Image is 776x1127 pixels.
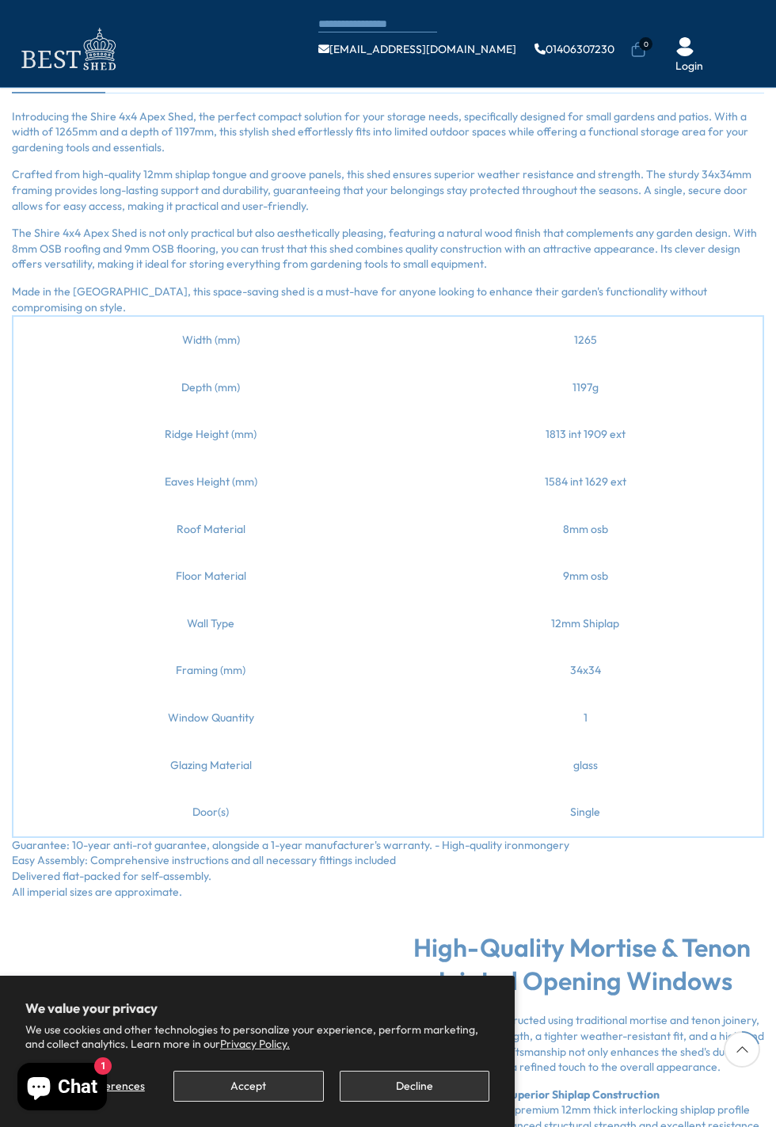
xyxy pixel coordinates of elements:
[400,931,764,997] h2: High-Quality Mortise & Tenon Jointed Opening Windows
[13,742,408,790] td: Glazing Material
[12,853,764,869] li: Easy Assembly: Comprehensive instructions and all necessary fittings included
[13,695,408,742] td: Window Quantity
[408,506,763,554] td: 8mm osb
[12,59,105,93] a: Description
[25,1022,489,1051] p: We use cookies and other technologies to personalize your experience, perform marketing, and coll...
[272,59,442,93] a: Shipping & Payments
[13,364,408,412] td: Depth (mm)
[12,885,764,900] li: All imperial sizes are approximate.
[408,695,763,742] td: 1
[408,459,763,506] td: 1584 int 1629 ext
[630,42,646,58] a: 0
[12,869,764,885] li: Delivered flat-packed for self-assembly.
[13,506,408,554] td: Roof Material
[13,647,408,695] td: Framing (mm)
[675,59,703,74] a: Login
[13,789,408,837] td: Door(s)
[12,838,764,854] li: Guarantee: 10-year anti-rot guarantee, alongside a 1-year manufacturer's warranty. - High-quality...
[12,284,764,315] p: Made in the [GEOGRAPHIC_DATA], this space-saving shed is a must-have for anyone looking to enhanc...
[408,647,763,695] td: 34x34
[505,1087,660,1102] strong: Superior Shiplap Construction
[13,411,408,459] td: Ridge Height (mm)
[13,1063,112,1114] inbox-online-store-chat: Shopify online store chat
[408,742,763,790] td: glass
[340,1071,489,1102] button: Decline
[408,411,763,459] td: 1813 int 1909 ext
[12,167,764,214] p: Crafted from high-quality 12mm shiplap tongue and groove panels, this shed ensures superior weath...
[121,59,257,93] a: Rating & Reviews
[408,553,763,600] td: 9mm osb
[220,1037,290,1051] a: Privacy Policy.
[12,109,764,156] p: Introducing the Shire 4x4 Apex Shed, the perfect compact solution for your storage needs, specifi...
[318,44,516,55] a: [EMAIL_ADDRESS][DOMAIN_NAME]
[639,37,652,51] span: 0
[408,316,763,364] td: 1265
[173,1071,323,1102] button: Accept
[408,600,763,648] td: 12mm Shiplap
[408,364,763,412] td: 1197g
[12,24,123,75] img: logo
[25,1001,489,1015] h2: We value your privacy
[534,44,614,55] a: 01406307230
[13,553,408,600] td: Floor Material
[13,600,408,648] td: Wall Type
[13,316,408,364] td: Width (mm)
[12,226,764,272] p: The Shire 4x4 Apex Shed is not only practical but also aesthetically pleasing, featuring a natura...
[408,789,763,837] td: Single
[675,37,694,56] img: User Icon
[13,459,408,506] td: Eaves Height (mm)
